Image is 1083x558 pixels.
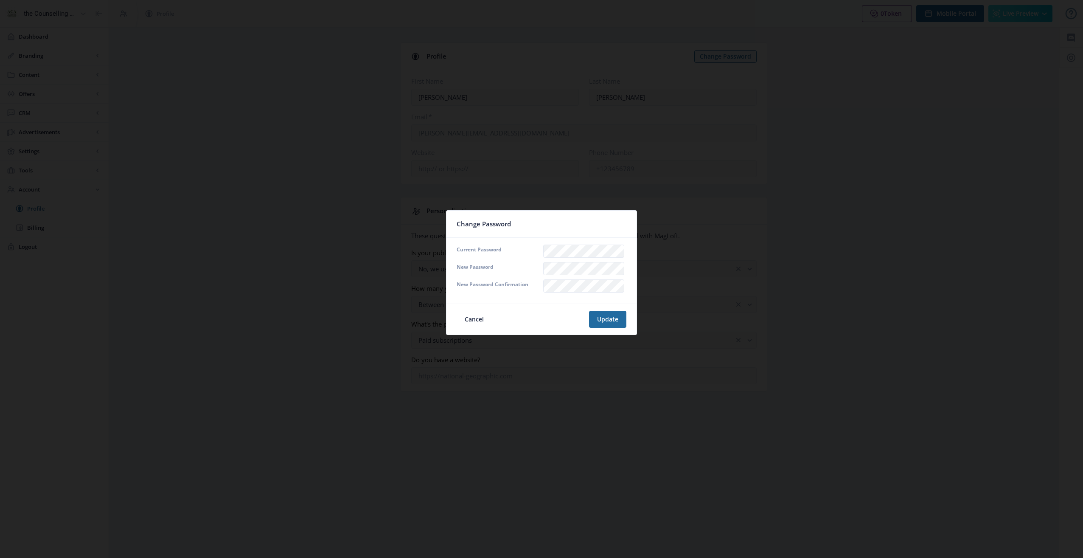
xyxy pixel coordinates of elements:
label: New Password [457,261,494,271]
button: Cancel [457,311,492,328]
label: New Password Confirmation [457,279,528,288]
span: Change Password [457,217,511,231]
label: Current Password [457,244,502,253]
button: Update [589,311,626,328]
